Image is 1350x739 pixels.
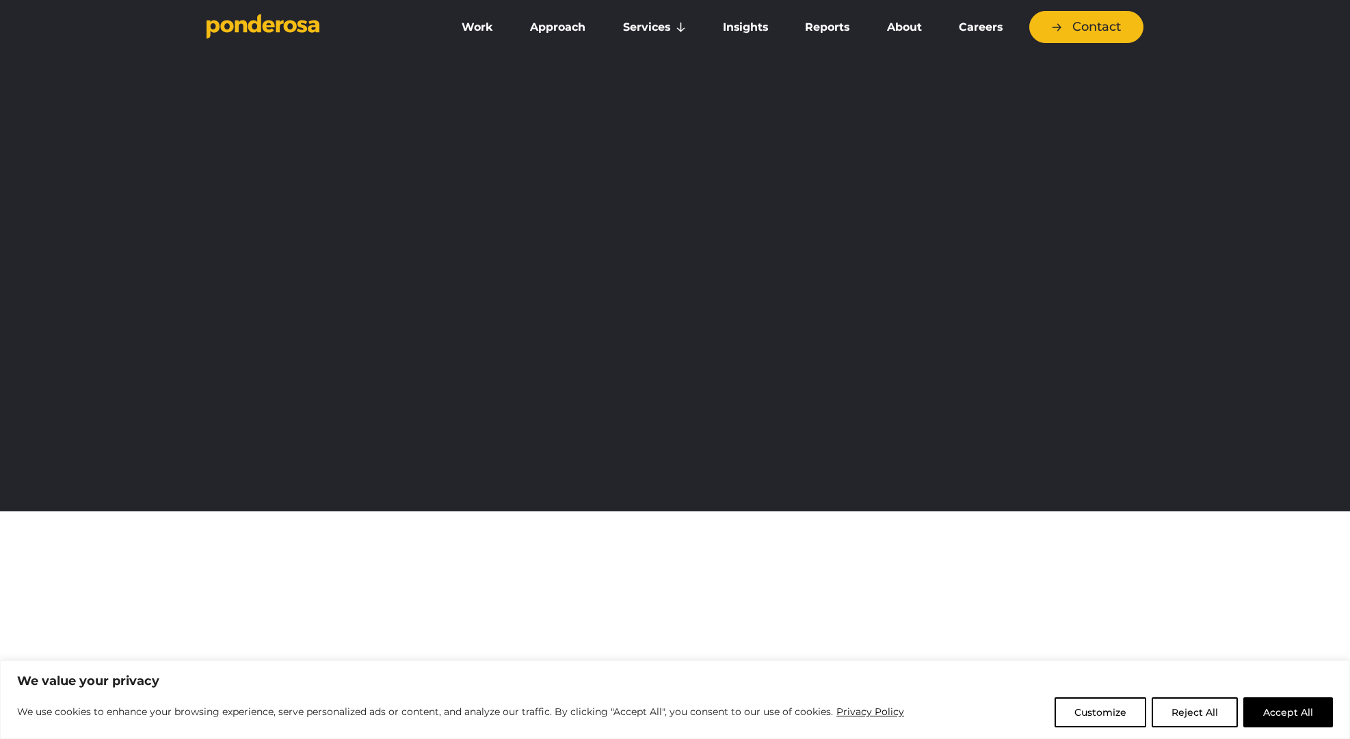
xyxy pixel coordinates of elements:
a: Services [607,13,702,42]
p: We use cookies to enhance your browsing experience, serve personalized ads or content, and analyz... [17,703,905,720]
a: Contact [1029,11,1143,43]
a: Careers [943,13,1018,42]
a: Go to homepage [207,14,425,41]
button: Accept All [1243,697,1333,727]
a: Privacy Policy [836,703,905,720]
button: Customize [1055,697,1146,727]
a: Insights [707,13,784,42]
p: We value your privacy [17,673,1333,689]
a: Reports [789,13,865,42]
a: About [871,13,937,42]
a: Work [446,13,509,42]
a: Approach [514,13,601,42]
button: Reject All [1152,697,1238,727]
